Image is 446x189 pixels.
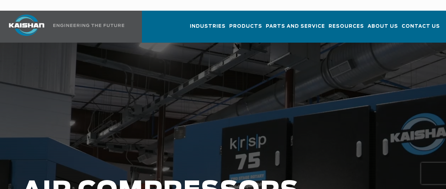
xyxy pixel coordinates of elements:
img: Engineering the future [53,24,124,27]
a: Contact Us [402,17,440,41]
a: Resources [329,17,364,41]
span: About Us [368,22,398,31]
a: Parts and Service [266,17,325,41]
span: Contact Us [402,22,440,31]
span: Products [229,22,262,31]
a: About Us [368,17,398,41]
span: Parts and Service [266,22,325,31]
a: Products [229,17,262,41]
span: Industries [190,22,226,31]
span: Resources [329,22,364,31]
a: Industries [190,17,226,41]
